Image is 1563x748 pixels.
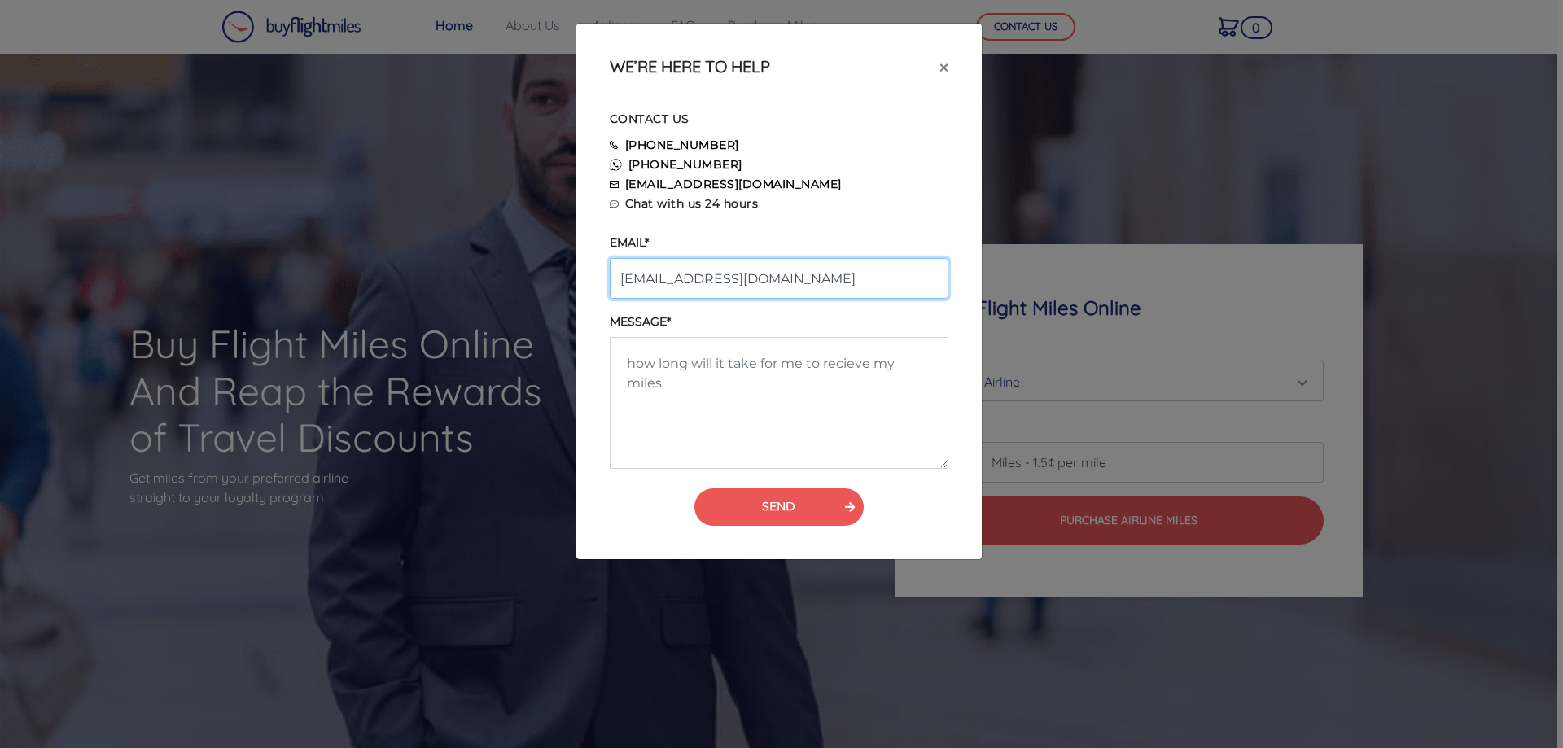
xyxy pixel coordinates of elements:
h5: WE’RE HERE TO HELP [610,57,770,77]
label: EMAIL* [610,234,649,252]
span: Chat with us 24 hours [625,196,759,211]
span: CONTACT US [610,112,690,126]
img: email icon [610,181,619,188]
button: SEND [694,488,864,526]
a: [EMAIL_ADDRESS][DOMAIN_NAME] [625,177,842,191]
label: MESSAGE* [610,313,671,330]
button: Close [926,44,961,90]
img: message icon [610,200,619,208]
input: Email [610,258,948,299]
a: [PHONE_NUMBER] [625,138,739,152]
a: [PHONE_NUMBER] [628,157,742,172]
img: whatsapp icon [610,159,622,171]
span: × [939,55,948,79]
img: phone icon [610,141,619,150]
